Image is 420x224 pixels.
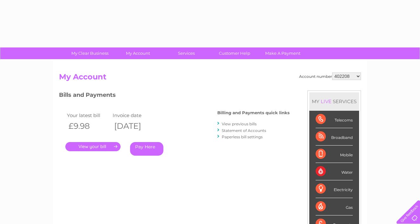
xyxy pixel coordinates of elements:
div: Water [316,163,353,180]
div: Gas [316,198,353,215]
div: Mobile [316,146,353,163]
a: Paperless bill settings [222,134,263,139]
a: My Account [112,47,164,59]
th: [DATE] [111,120,157,133]
td: Your latest bill [65,111,111,120]
div: Broadband [316,128,353,146]
h2: My Account [59,72,361,84]
h3: Bills and Payments [59,90,290,102]
th: £9.98 [65,120,111,133]
a: View previous bills [222,121,257,126]
td: Invoice date [111,111,157,120]
h4: Billing and Payments quick links [217,110,290,115]
div: Account number [299,72,361,80]
a: Services [160,47,213,59]
a: Statement of Accounts [222,128,266,133]
a: Make A Payment [257,47,309,59]
div: MY SERVICES [309,92,359,110]
div: Telecoms [316,111,353,128]
a: Customer Help [208,47,261,59]
a: Pay Here [130,142,163,156]
div: Electricity [316,180,353,198]
a: . [65,142,121,151]
div: LIVE [319,98,333,104]
a: My Clear Business [64,47,116,59]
